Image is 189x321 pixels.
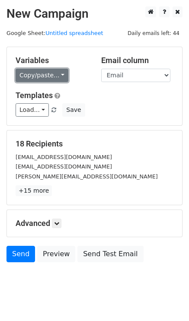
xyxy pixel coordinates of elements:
[16,154,112,160] small: [EMAIL_ADDRESS][DOMAIN_NAME]
[6,246,35,262] a: Send
[45,30,103,36] a: Untitled spreadsheet
[146,280,189,321] div: 聊天小组件
[6,30,103,36] small: Google Sheet:
[125,29,183,38] span: Daily emails left: 44
[16,56,88,65] h5: Variables
[16,69,68,82] a: Copy/paste...
[16,219,173,228] h5: Advanced
[16,103,49,117] a: Load...
[16,163,112,170] small: [EMAIL_ADDRESS][DOMAIN_NAME]
[16,91,53,100] a: Templates
[62,103,85,117] button: Save
[16,173,158,180] small: [PERSON_NAME][EMAIL_ADDRESS][DOMAIN_NAME]
[125,30,183,36] a: Daily emails left: 44
[77,246,143,262] a: Send Test Email
[16,185,52,196] a: +15 more
[101,56,174,65] h5: Email column
[146,280,189,321] iframe: Chat Widget
[6,6,183,21] h2: New Campaign
[37,246,75,262] a: Preview
[16,139,173,149] h5: 18 Recipients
